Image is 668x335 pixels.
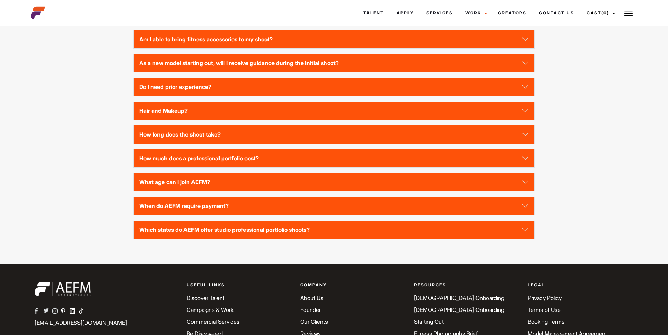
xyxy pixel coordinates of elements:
p: Company [300,282,405,288]
button: How long does the shoot take? [134,125,534,144]
a: AEFM Twitter [43,307,52,316]
img: aefm-brand-22-white.png [35,282,91,296]
img: Burger icon [624,9,633,18]
a: [EMAIL_ADDRESS][DOMAIN_NAME] [35,319,127,326]
button: Hair and Makeup? [134,102,534,120]
a: AEFM Linkedin [70,307,79,316]
a: [DEMOGRAPHIC_DATA] Onboarding [414,306,504,313]
a: Creators [492,4,533,22]
button: Am I able to bring fitness accessories to my shoot? [134,30,534,48]
a: Booking Terms [528,318,565,325]
a: Apply [390,4,420,22]
a: Cast(0) [580,4,620,22]
a: Privacy Policy [528,294,562,301]
a: Terms of Use [528,306,561,313]
p: Useful Links [187,282,292,288]
a: Contact Us [533,4,580,22]
span: (0) [601,10,609,15]
p: Legal [528,282,633,288]
a: AEFM Pinterest [61,307,70,316]
a: Campaigns & Work [187,306,234,313]
a: [DEMOGRAPHIC_DATA] Onboarding [414,294,504,301]
button: Do I need prior experience? [134,78,534,96]
button: How much does a professional portfolio cost? [134,149,534,167]
button: As a new model starting out, will I receive guidance during the initial shoot? [134,54,534,72]
img: cropped-aefm-brand-fav-22-square.png [31,6,45,20]
a: Starting Out [414,318,444,325]
a: AEFM Facebook [35,307,43,316]
button: What age can I join AEFM? [134,173,534,191]
a: Discover Talent [187,294,224,301]
button: Which states do AEFM offer studio professional portfolio shoots? [134,221,534,239]
a: About Us [300,294,323,301]
button: When do AEFM require payment? [134,197,534,215]
a: Work [459,4,492,22]
a: Founder [300,306,321,313]
p: Resources [414,282,519,288]
a: Talent [357,4,390,22]
a: Our Clients [300,318,328,325]
a: Commercial Services [187,318,239,325]
a: AEFM Instagram [52,307,61,316]
a: AEFM TikTok [79,307,87,316]
a: Services [420,4,459,22]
